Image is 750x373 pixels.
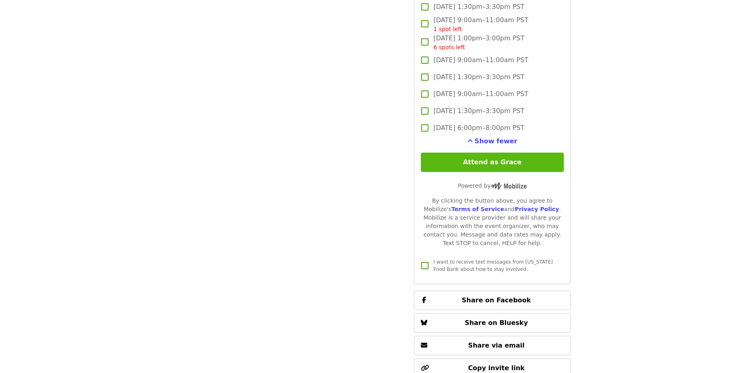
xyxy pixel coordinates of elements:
button: Attend as Grace [421,153,563,172]
span: 6 spots left [433,44,465,50]
span: [DATE] 1:00pm–3:00pm PST [433,34,524,52]
span: 1 spot left [433,26,462,32]
span: [DATE] 1:30pm–3:30pm PST [433,72,524,82]
span: [DATE] 9:00am–11:00am PST [433,89,528,99]
button: Share via email [414,336,570,355]
button: See more timeslots [467,136,517,146]
img: Powered by Mobilize [491,182,527,190]
span: Share via email [468,342,525,349]
span: [DATE] 6:00pm–8:00pm PST [433,123,524,133]
span: [DATE] 9:00am–11:00am PST [433,15,528,34]
span: [DATE] 1:30pm–3:30pm PST [433,106,524,116]
span: Powered by [458,182,527,189]
span: I want to receive text messages from [US_STATE] Food Bank about how to stay involved. [433,259,553,272]
a: Privacy Policy [515,206,559,212]
span: Copy invite link [468,364,525,372]
div: By clicking the button above, you agree to Mobilize's and . Mobilize is a service provider and wi... [421,197,563,247]
span: [DATE] 1:30pm–3:30pm PST [433,2,524,12]
button: Share on Facebook [414,291,570,310]
span: [DATE] 9:00am–11:00am PST [433,55,528,65]
span: Share on Bluesky [465,319,528,327]
a: Terms of Service [451,206,504,212]
button: Share on Bluesky [414,313,570,333]
span: Show fewer [475,137,517,145]
span: Share on Facebook [462,296,531,304]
